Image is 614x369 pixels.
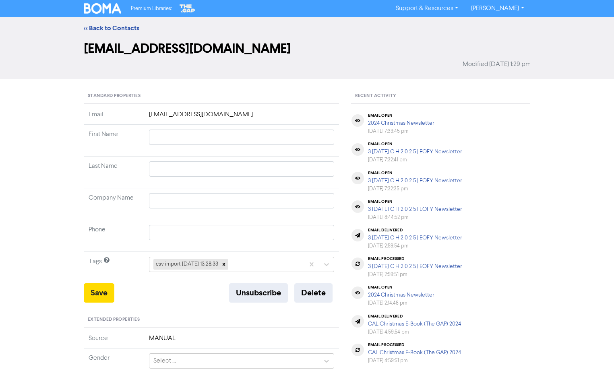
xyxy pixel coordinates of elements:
div: [DATE] 7:32:41 pm [368,156,462,164]
a: 3 [DATE] C H 2 0 2 5 | EOFY Newsletter [368,264,462,269]
td: MANUAL [144,334,339,348]
div: [DATE] 4:59:54 pm [368,328,461,336]
div: [DATE] 4:59:51 pm [368,357,461,365]
a: 3 [DATE] C H 2 0 2 5 | EOFY Newsletter [368,178,462,183]
td: Source [84,334,144,348]
div: [DATE] 7:32:35 pm [368,185,462,193]
iframe: Chat Widget [574,330,614,369]
h2: [EMAIL_ADDRESS][DOMAIN_NAME] [84,41,531,56]
div: email open [368,199,462,204]
td: [EMAIL_ADDRESS][DOMAIN_NAME] [144,110,339,125]
div: Recent Activity [351,89,530,104]
div: email open [368,285,434,290]
a: Support & Resources [389,2,465,15]
a: 2024 Christmas Newsletter [368,292,434,298]
div: [DATE] 2:14:48 pm [368,299,434,307]
div: Extended Properties [84,312,339,328]
div: email delivered [368,228,462,233]
button: Save [84,283,114,303]
div: Select ... [153,356,176,366]
div: email processed [368,342,461,347]
img: BOMA Logo [84,3,122,14]
span: Premium Libraries: [131,6,172,11]
td: Email [84,110,144,125]
a: CAL Christmas E-Book (The GAP) 2024 [368,350,461,355]
td: Last Name [84,157,144,188]
div: email processed [368,256,462,261]
div: csv import [DATE] 13:28:33 [153,259,219,270]
div: [DATE] 2:59:54 pm [368,242,462,250]
div: email open [368,171,462,175]
div: Standard Properties [84,89,339,104]
td: First Name [84,125,144,157]
a: [PERSON_NAME] [465,2,530,15]
div: email delivered [368,314,461,319]
td: Company Name [84,188,144,220]
button: Delete [294,283,333,303]
div: [DATE] 7:33:45 pm [368,128,434,135]
div: [DATE] 8:44:52 pm [368,214,462,221]
span: Modified [DATE] 1:29 pm [463,60,531,69]
a: 3 [DATE] C H 2 0 2 5 | EOFY Newsletter [368,149,462,155]
a: 3 [DATE] C H 2 0 2 5 | EOFY Newsletter [368,206,462,212]
td: Tags [84,252,144,284]
a: 3 [DATE] C H 2 0 2 5 | EOFY Newsletter [368,235,462,241]
div: email open [368,113,434,118]
a: CAL Christmas E-Book (The GAP) 2024 [368,321,461,327]
a: << Back to Contacts [84,24,139,32]
div: [DATE] 2:59:51 pm [368,271,462,278]
div: email open [368,142,462,146]
td: Phone [84,220,144,252]
button: Unsubscribe [229,283,288,303]
a: 2024 Christmas Newsletter [368,120,434,126]
img: The Gap [178,3,196,14]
